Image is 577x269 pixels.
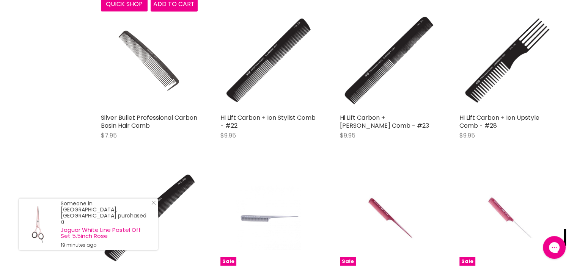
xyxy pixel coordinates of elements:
[220,113,316,130] a: Hi Lift Carbon + Ion Stylist Comb - #22
[220,13,317,110] img: Hi Lift Carbon + Ion Stylist Comb - #22
[101,169,198,266] img: Hi Lift Carbon + Ion Cutting Comb - #20
[19,199,57,250] a: Visit product page
[151,200,156,205] svg: Close Icon
[459,13,556,110] img: Hi Lift Carbon + Ion Upstyle Comb - #28
[539,233,569,261] iframe: Gorgias live chat messenger
[340,113,429,130] a: Hi Lift Carbon + [PERSON_NAME] Comb - #23
[459,113,539,130] a: Hi Lift Carbon + Ion Upstyle Comb - #28
[459,131,475,140] span: $9.95
[220,257,236,266] span: Sale
[101,113,197,130] a: Silver Bullet Professional Carbon Basin Hair Comb
[61,200,150,248] div: Someone in [GEOGRAPHIC_DATA], [GEOGRAPHIC_DATA] purchased a
[459,257,475,266] span: Sale
[340,257,356,266] span: Sale
[101,13,198,110] a: Silver Bullet Professional Carbon Basin Hair Comb
[340,13,437,110] img: Hi Lift Carbon + Ion Barber Comb - #23
[475,169,539,266] img: Krest Goldilocks No. 56 Metal Tail Comb
[340,131,355,140] span: $9.95
[220,169,317,266] a: Krest Silver Edition #5 Plastic Tail CombSale
[459,169,556,266] a: Krest Goldilocks No. 56 Metal Tail CombSale
[236,169,301,266] img: Krest Silver Edition #5 Plastic Tail Comb
[117,13,181,110] img: Silver Bullet Professional Carbon Basin Hair Comb
[61,242,150,248] small: 19 minutes ago
[61,227,150,239] a: Jaguar White Line Pastel Off Set 5.5inch Rose
[356,169,420,266] img: Krest Goldilocks No. 5 Plastic Tail Comb
[220,131,236,140] span: $9.95
[148,200,156,208] a: Close Notification
[340,169,437,266] a: Krest Goldilocks No. 5 Plastic Tail CombSale
[101,131,117,140] span: $7.95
